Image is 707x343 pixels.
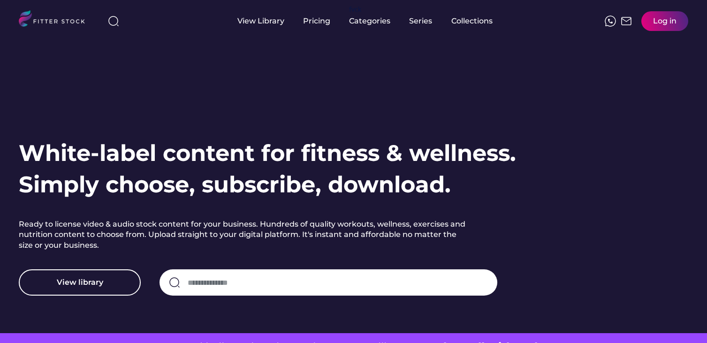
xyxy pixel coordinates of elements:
div: Series [409,16,433,26]
img: LOGO.svg [19,10,93,30]
h1: White-label content for fitness & wellness. Simply choose, subscribe, download. [19,137,516,200]
div: Pricing [303,16,330,26]
img: search-normal%203.svg [108,15,119,27]
button: View library [19,269,141,296]
div: Log in [653,16,677,26]
h2: Ready to license video & audio stock content for your business. Hundreds of quality workouts, wel... [19,219,469,251]
img: search-normal.svg [169,277,180,288]
img: Frame%2051.svg [621,15,632,27]
div: Categories [349,16,390,26]
img: meteor-icons_whatsapp%20%281%29.svg [605,15,616,27]
div: View Library [237,16,284,26]
div: fvck [349,5,361,14]
div: Collections [451,16,493,26]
